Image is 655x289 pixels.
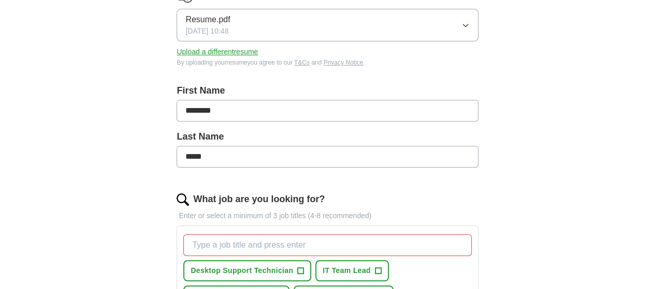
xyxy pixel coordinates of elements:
img: search.png [177,193,189,206]
button: Upload a differentresume [177,47,258,57]
span: Resume.pdf [185,13,230,26]
a: T&Cs [294,59,310,66]
span: [DATE] 10:48 [185,26,228,37]
label: What job are you looking for? [193,192,325,206]
span: IT Team Lead [323,265,371,276]
input: Type a job title and press enter [183,234,471,256]
label: First Name [177,84,478,98]
p: Enter or select a minimum of 3 job titles (4-8 recommended) [177,210,478,221]
button: Desktop Support Technician [183,260,311,281]
div: By uploading your resume you agree to our and . [177,58,478,67]
label: Last Name [177,130,478,144]
button: IT Team Lead [315,260,389,281]
a: Privacy Notice [324,59,363,66]
span: Desktop Support Technician [191,265,293,276]
button: Resume.pdf[DATE] 10:48 [177,9,478,41]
